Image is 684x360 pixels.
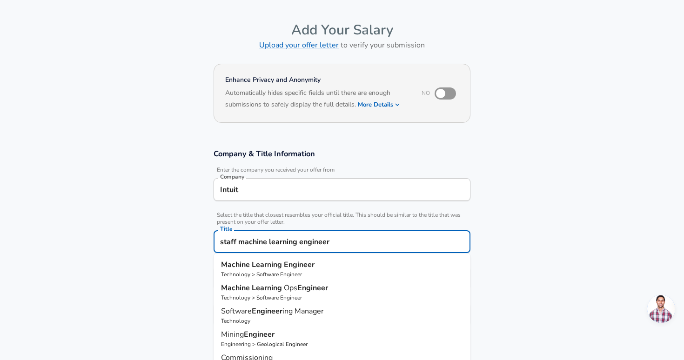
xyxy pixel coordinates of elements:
[220,174,244,180] label: Company
[214,148,470,159] h3: Company & Title Information
[218,234,466,249] input: Software Engineer
[244,329,275,340] strong: Engineer
[214,21,470,39] h4: Add Your Salary
[252,260,284,270] strong: Learning
[221,260,252,270] strong: Machine
[358,98,401,111] button: More Details
[284,283,297,293] span: Ops
[221,306,252,316] span: Software
[221,283,252,293] strong: Machine
[252,306,282,316] strong: Engineer
[221,340,463,348] p: Engineering > Geological Engineer
[214,167,470,173] span: Enter the company you received your offer from
[259,40,339,50] a: Upload your offer letter
[297,283,328,293] strong: Engineer
[220,226,232,232] label: Title
[225,88,409,111] h6: Automatically hides specific fields until there are enough submissions to safely display the full...
[647,295,675,323] div: Open chat
[214,39,470,52] h6: to verify your submission
[225,75,409,85] h4: Enhance Privacy and Anonymity
[214,212,470,226] span: Select the title that closest resembles your official title. This should be similar to the title ...
[221,293,463,302] p: Technology > Software Engineer
[422,89,430,97] span: No
[284,260,315,270] strong: Engineer
[221,270,463,279] p: Technology > Software Engineer
[252,283,284,293] strong: Learning
[218,182,466,197] input: Google
[221,317,463,325] p: Technology
[221,329,244,340] span: Mining
[282,306,324,316] span: ing Manager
